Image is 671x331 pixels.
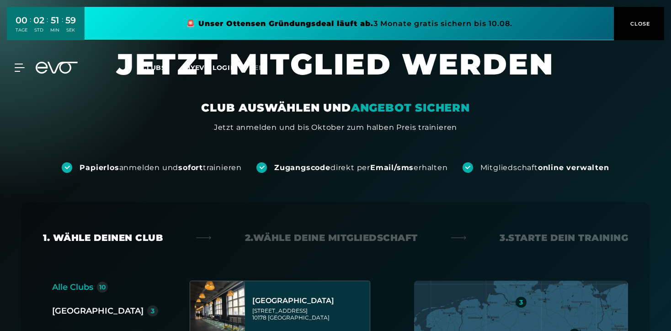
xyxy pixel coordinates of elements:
[614,7,664,40] button: CLOSE
[52,281,93,294] div: Alle Clubs
[62,15,63,39] div: :
[500,231,628,244] div: 3. Starte dein Training
[47,15,48,39] div: :
[142,63,184,72] a: Clubs
[480,163,609,173] div: Mitgliedschaft
[252,296,367,305] div: [GEOGRAPHIC_DATA]
[33,14,44,27] div: 02
[16,27,27,33] div: TAGE
[519,299,523,305] div: 3
[274,163,330,172] strong: Zugangscode
[628,20,650,28] span: CLOSE
[16,14,27,27] div: 00
[254,64,264,72] span: en
[370,163,414,172] strong: Email/sms
[254,63,275,73] a: en
[65,14,76,27] div: 59
[252,307,367,321] div: [STREET_ADDRESS] 10178 [GEOGRAPHIC_DATA]
[201,101,469,115] div: CLUB AUSWÄHLEN UND
[214,122,457,133] div: Jetzt anmelden und bis Oktober zum halben Preis trainieren
[80,163,242,173] div: anmelden und trainieren
[80,163,119,172] strong: Papierlos
[65,27,76,33] div: SEK
[178,163,203,172] strong: sofort
[274,163,447,173] div: direkt per erhalten
[142,64,166,72] span: Clubs
[151,308,154,314] div: 3
[30,15,31,39] div: :
[52,304,144,317] div: [GEOGRAPHIC_DATA]
[184,64,236,72] a: MYEVO LOGIN
[351,101,470,114] em: ANGEBOT SICHERN
[43,231,163,244] div: 1. Wähle deinen Club
[99,284,106,290] div: 10
[50,14,59,27] div: 51
[33,27,44,33] div: STD
[538,163,609,172] strong: online verwalten
[245,231,418,244] div: 2. Wähle deine Mitgliedschaft
[50,27,59,33] div: MIN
